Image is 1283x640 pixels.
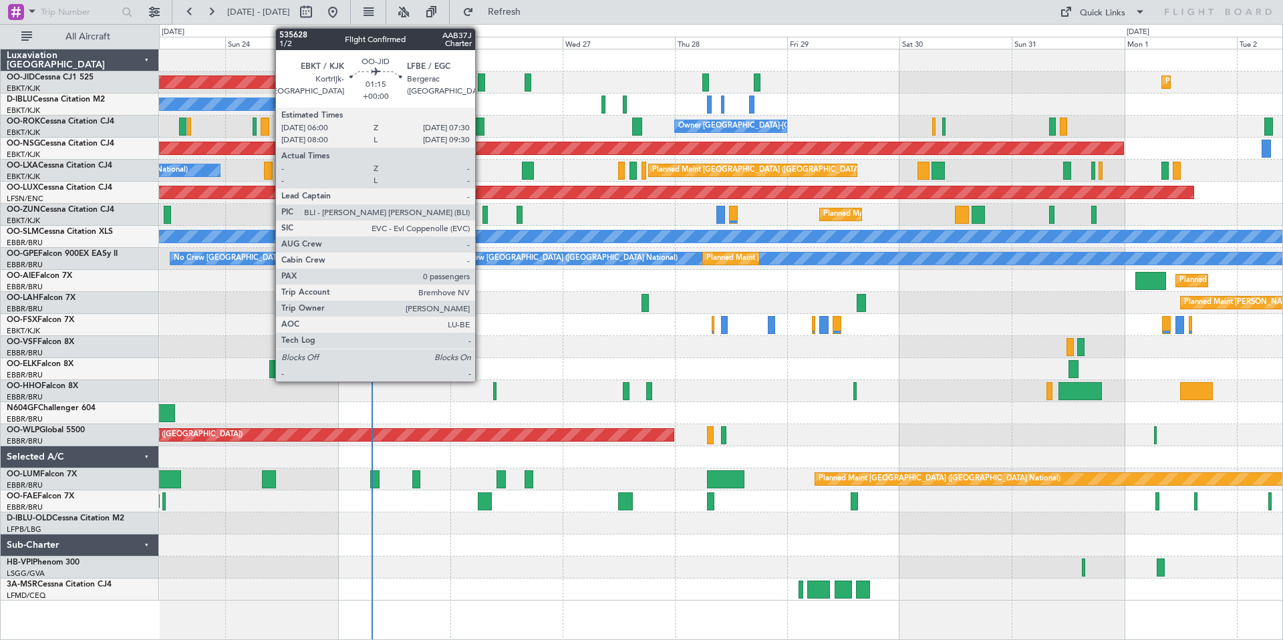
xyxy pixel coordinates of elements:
[7,581,112,589] a: 3A-MSRCessna Citation CJ4
[7,316,74,324] a: OO-FSXFalcon 7X
[7,206,40,214] span: OO-ZUN
[7,514,52,522] span: D-IBLU-OLD
[162,27,184,38] div: [DATE]
[7,338,37,346] span: OO-VSF
[7,480,43,490] a: EBBR/BRU
[15,26,145,47] button: All Aircraft
[7,140,114,148] a: OO-NSGCessna Citation CJ4
[7,216,40,226] a: EBKT/KJK
[7,304,43,314] a: EBBR/BRU
[7,250,38,258] span: OO-GPE
[7,591,45,601] a: LFMD/CEQ
[7,426,85,434] a: OO-WLPGlobal 5500
[7,326,40,336] a: EBKT/KJK
[454,249,678,269] div: No Crew [GEOGRAPHIC_DATA] ([GEOGRAPHIC_DATA] National)
[7,272,35,280] span: OO-AIE
[7,96,33,104] span: D-IBLU
[225,37,337,49] div: Sun 24
[1012,37,1124,49] div: Sun 31
[35,32,141,41] span: All Aircraft
[823,204,979,224] div: Planned Maint Kortrijk-[GEOGRAPHIC_DATA]
[7,150,40,160] a: EBKT/KJK
[7,348,43,358] a: EBBR/BRU
[7,106,40,116] a: EBKT/KJK
[7,404,96,412] a: N604GFChallenger 604
[7,470,40,478] span: OO-LUM
[7,172,40,182] a: EBKT/KJK
[7,228,113,236] a: OO-SLMCessna Citation XLS
[7,228,39,236] span: OO-SLM
[7,426,39,434] span: OO-WLP
[476,7,533,17] span: Refresh
[7,282,43,292] a: EBBR/BRU
[174,249,398,269] div: No Crew [GEOGRAPHIC_DATA] ([GEOGRAPHIC_DATA] National)
[7,492,74,500] a: OO-FAEFalcon 7X
[7,514,124,522] a: D-IBLU-OLDCessna Citation M2
[341,116,397,136] div: A/C Unavailable
[7,184,112,192] a: OO-LUXCessna Citation CJ4
[7,360,37,368] span: OO-ELK
[7,492,37,500] span: OO-FAE
[7,558,33,567] span: HB-VPI
[7,260,43,270] a: EBBR/BRU
[7,96,105,104] a: D-IBLUCessna Citation M2
[1053,1,1152,23] button: Quick Links
[41,2,118,22] input: Trip Number
[7,294,39,302] span: OO-LAH
[819,469,1060,489] div: Planned Maint [GEOGRAPHIC_DATA] ([GEOGRAPHIC_DATA] National)
[1127,27,1149,38] div: [DATE]
[7,382,41,390] span: OO-HHO
[652,160,894,180] div: Planned Maint [GEOGRAPHIC_DATA] ([GEOGRAPHIC_DATA] National)
[7,382,78,390] a: OO-HHOFalcon 8X
[450,37,563,49] div: Tue 26
[7,470,77,478] a: OO-LUMFalcon 7X
[7,569,45,579] a: LSGG/GVA
[7,414,43,424] a: EBBR/BRU
[7,524,41,534] a: LFPB/LBG
[706,249,948,269] div: Planned Maint [GEOGRAPHIC_DATA] ([GEOGRAPHIC_DATA] National)
[7,558,80,567] a: HB-VPIPhenom 300
[7,338,74,346] a: OO-VSFFalcon 8X
[7,73,35,82] span: OO-JID
[7,316,37,324] span: OO-FSX
[1125,37,1237,49] div: Mon 1
[7,436,43,446] a: EBBR/BRU
[7,118,114,126] a: OO-ROKCessna Citation CJ4
[7,118,40,126] span: OO-ROK
[7,404,38,412] span: N604GF
[7,184,38,192] span: OO-LUX
[7,392,43,402] a: EBBR/BRU
[227,6,290,18] span: [DATE] - [DATE]
[675,37,787,49] div: Thu 28
[899,37,1012,49] div: Sat 30
[7,140,40,148] span: OO-NSG
[7,206,114,214] a: OO-ZUNCessna Citation CJ4
[7,238,43,248] a: EBBR/BRU
[7,581,37,589] span: 3A-MSR
[7,73,94,82] a: OO-JIDCessna CJ1 525
[1080,7,1125,20] div: Quick Links
[7,162,112,170] a: OO-LXACessna Citation CJ4
[7,84,40,94] a: EBKT/KJK
[456,1,537,23] button: Refresh
[7,294,76,302] a: OO-LAHFalcon 7X
[113,37,225,49] div: Sat 23
[678,116,859,136] div: Owner [GEOGRAPHIC_DATA]-[GEOGRAPHIC_DATA]
[787,37,899,49] div: Fri 29
[7,194,43,204] a: LFSN/ENC
[7,370,43,380] a: EBBR/BRU
[338,37,450,49] div: Mon 25
[7,272,72,280] a: OO-AIEFalcon 7X
[7,128,40,138] a: EBKT/KJK
[7,360,74,368] a: OO-ELKFalcon 8X
[563,37,675,49] div: Wed 27
[7,502,43,512] a: EBBR/BRU
[7,250,118,258] a: OO-GPEFalcon 900EX EASy II
[7,162,38,170] span: OO-LXA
